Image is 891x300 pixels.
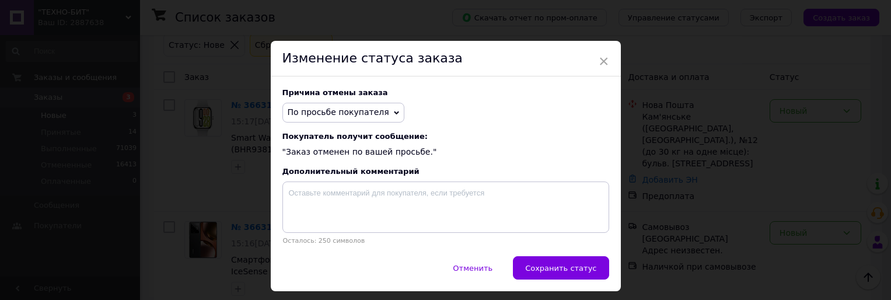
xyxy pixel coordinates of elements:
[282,132,609,158] div: "Заказ отменен по вашей просьбе."
[453,264,492,273] span: Отменить
[282,167,609,176] div: Дополнительный комментарий
[599,51,609,71] span: ×
[282,132,609,141] span: Покупатель получит сообщение:
[525,264,596,273] span: Сохранить статус
[282,237,609,245] p: Осталось: 250 символов
[441,256,505,280] button: Отменить
[271,41,621,76] div: Изменение статуса заказа
[282,88,609,97] div: Причина отмены заказа
[513,256,609,280] button: Сохранить статус
[288,107,389,117] span: По просьбе покупателя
